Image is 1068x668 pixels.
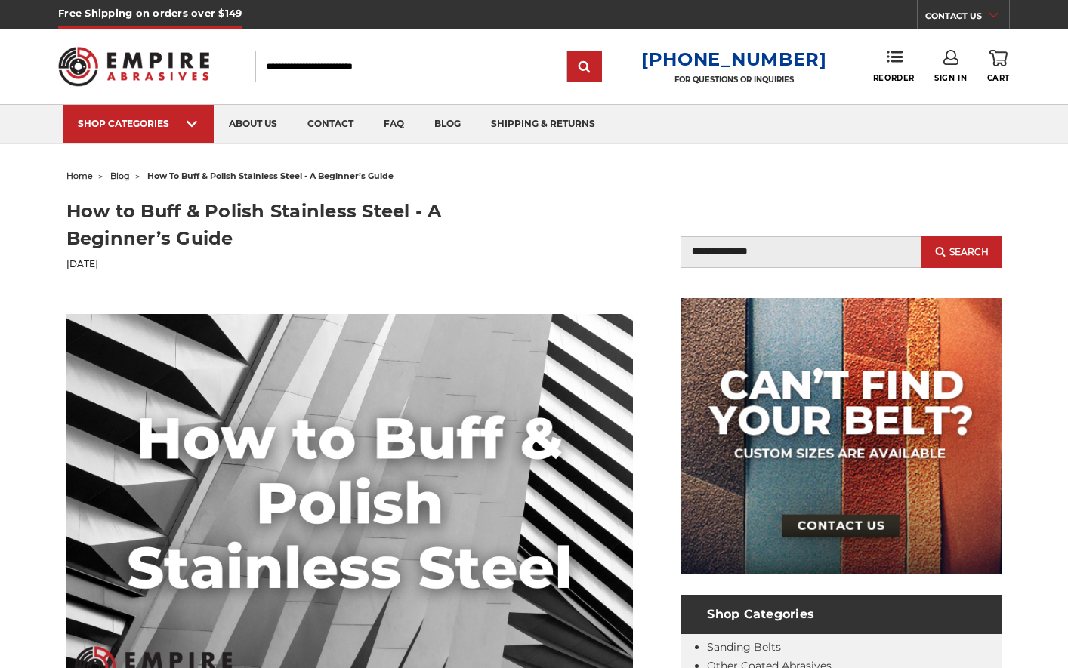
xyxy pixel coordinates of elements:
span: how to buff & polish stainless steel - a beginner’s guide [147,171,394,181]
span: Sign In [934,73,967,83]
span: Cart [987,73,1010,83]
a: about us [214,105,292,143]
a: blog [110,171,130,181]
button: Search [921,236,1002,268]
p: FOR QUESTIONS OR INQUIRIES [641,75,827,85]
a: Cart [987,50,1010,83]
a: [PHONE_NUMBER] [641,48,827,70]
a: Reorder [873,50,915,82]
a: faq [369,105,419,143]
img: promo banner for custom belts. [681,298,1002,574]
a: CONTACT US [925,8,1009,29]
h1: How to Buff & Polish Stainless Steel - A Beginner’s Guide [66,198,534,252]
p: [DATE] [66,257,534,271]
span: Reorder [873,73,915,83]
a: shipping & returns [476,105,610,143]
h4: Shop Categories [681,595,1002,634]
a: contact [292,105,369,143]
a: Sanding Belts [707,640,781,654]
a: home [66,171,93,181]
img: Empire Abrasives [58,37,209,96]
div: SHOP CATEGORIES [78,118,199,129]
input: Submit [569,52,600,82]
a: blog [419,105,476,143]
span: Search [949,247,989,257]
